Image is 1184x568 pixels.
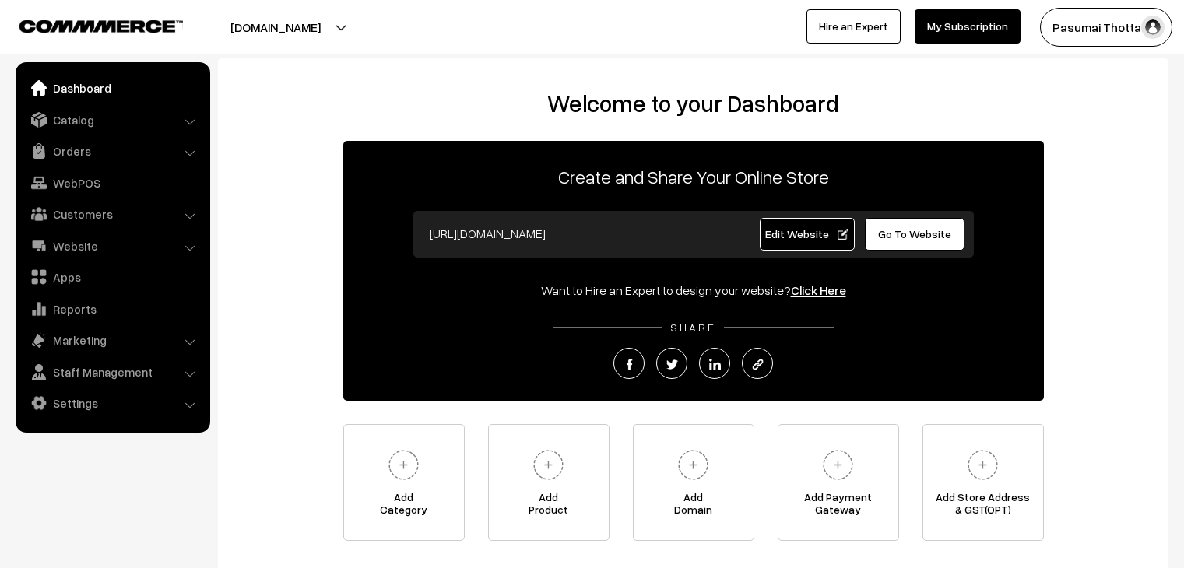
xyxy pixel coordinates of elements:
a: Add PaymentGateway [778,424,899,541]
button: Pasumai Thotta… [1040,8,1172,47]
a: Orders [19,137,205,165]
span: Edit Website [765,227,848,240]
span: Add Domain [634,491,754,522]
a: Settings [19,389,205,417]
a: AddDomain [633,424,754,541]
a: Apps [19,263,205,291]
a: Catalog [19,106,205,134]
img: plus.svg [961,444,1004,486]
span: Add Payment Gateway [778,491,898,522]
img: plus.svg [672,444,715,486]
a: AddCategory [343,424,465,541]
span: Go To Website [878,227,951,240]
a: Hire an Expert [806,9,901,44]
a: Reports [19,295,205,323]
img: plus.svg [527,444,570,486]
a: Go To Website [865,218,965,251]
a: Website [19,232,205,260]
img: plus.svg [817,444,859,486]
a: Add Store Address& GST(OPT) [922,424,1044,541]
a: Customers [19,200,205,228]
a: WebPOS [19,169,205,197]
img: user [1141,16,1165,39]
p: Create and Share Your Online Store [343,163,1044,191]
a: Marketing [19,326,205,354]
a: Dashboard [19,74,205,102]
img: COMMMERCE [19,20,183,32]
a: Click Here [791,282,846,298]
a: COMMMERCE [19,16,156,34]
button: [DOMAIN_NAME] [176,8,375,47]
a: Edit Website [760,218,855,251]
span: Add Category [344,491,464,522]
h2: Welcome to your Dashboard [234,89,1153,117]
span: Add Store Address & GST(OPT) [923,491,1043,522]
a: AddProduct [488,424,610,541]
a: Staff Management [19,358,205,386]
span: Add Product [489,491,609,522]
div: Want to Hire an Expert to design your website? [343,281,1044,300]
a: My Subscription [915,9,1021,44]
img: plus.svg [382,444,425,486]
span: SHARE [662,321,724,334]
